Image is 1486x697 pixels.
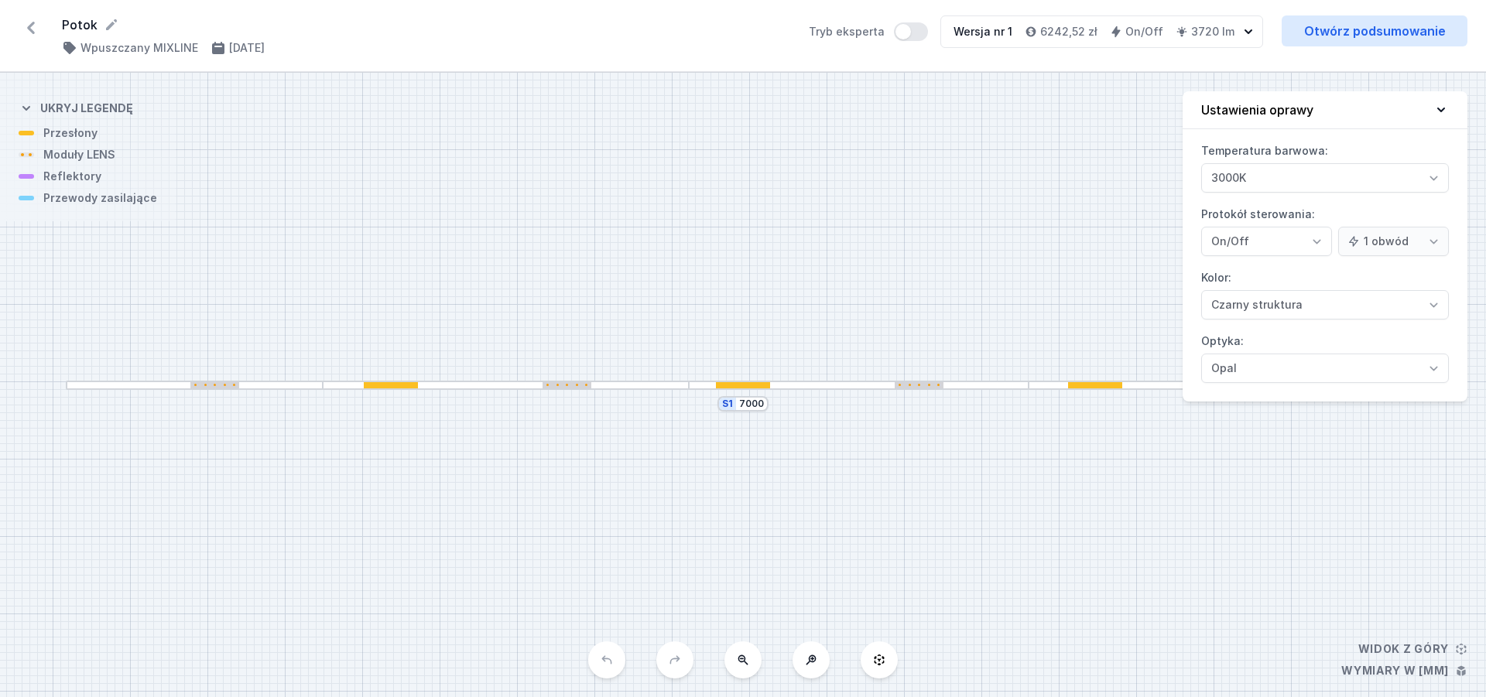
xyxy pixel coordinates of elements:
h4: [DATE] [229,40,265,56]
h4: Ustawienia oprawy [1201,101,1313,119]
select: Kolor: [1201,290,1449,319]
select: Temperatura barwowa: [1201,163,1449,193]
button: Edytuj nazwę projektu [104,17,119,32]
button: Ukryj legendę [19,88,133,125]
a: Otwórz podsumowanie [1282,15,1467,46]
label: Optyka: [1201,329,1449,383]
div: Wersja nr 1 [954,24,1012,39]
h4: On/Off [1125,24,1163,39]
label: Protokół sterowania: [1201,202,1449,256]
h4: Wpuszczany MIXLINE [80,40,198,56]
h4: 3720 lm [1191,24,1234,39]
label: Temperatura barwowa: [1201,138,1449,193]
select: Protokół sterowania: [1201,227,1332,256]
h4: Ukryj legendę [40,101,133,116]
button: Wersja nr 16242,52 złOn/Off3720 lm [940,15,1263,48]
select: Optyka: [1201,354,1449,383]
label: Tryb eksperta [809,22,928,41]
button: Ustawienia oprawy [1183,91,1467,129]
h4: 6242,52 zł [1040,24,1097,39]
input: Wymiar [mm] [739,398,764,410]
label: Kolor: [1201,265,1449,319]
button: Tryb eksperta [894,22,928,41]
select: Protokół sterowania: [1338,227,1449,256]
form: Potok [62,15,790,34]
